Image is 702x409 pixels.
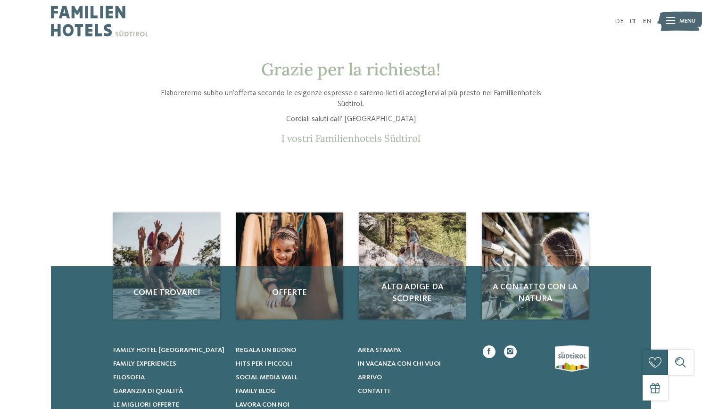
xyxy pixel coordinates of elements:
[236,374,298,381] span: Social Media Wall
[482,213,589,319] img: Richiesta
[113,374,145,381] span: Filosofia
[113,401,179,408] span: Le migliori offerte
[358,388,390,394] span: Contatti
[149,88,553,109] p: Elaboreremo subito un’offerta secondo le esigenze espresse e saremo lieti di accogliervi al più p...
[367,281,457,305] span: Alto Adige da scoprire
[236,360,292,367] span: Hits per i piccoli
[113,388,183,394] span: Garanzia di qualità
[261,58,440,80] span: Grazie per la richiesta!
[122,287,212,299] span: Come trovarci
[358,374,382,381] span: Arrivo
[615,18,624,25] a: DE
[358,386,470,396] a: Contatti
[358,373,470,382] a: Arrivo
[113,213,220,319] a: Richiesta Come trovarci
[236,401,289,408] span: Lavora con noi
[490,281,580,305] span: A contatto con la natura
[236,388,276,394] span: Family Blog
[236,359,347,368] a: Hits per i piccoli
[149,133,553,145] p: I vostri Familienhotels Südtirol
[236,386,347,396] a: Family Blog
[236,213,343,319] img: Richiesta
[358,360,441,367] span: In vacanza con chi vuoi
[113,359,225,368] a: Family experiences
[113,386,225,396] a: Garanzia di qualità
[358,345,470,355] a: Area stampa
[236,345,347,355] a: Regala un buono
[113,360,176,367] span: Family experiences
[482,213,589,319] a: Richiesta A contatto con la natura
[245,287,335,299] span: Offerte
[358,359,470,368] a: In vacanza con chi vuoi
[359,213,466,319] a: Richiesta Alto Adige da scoprire
[236,347,296,353] span: Regala un buono
[113,347,224,353] span: Family hotel [GEOGRAPHIC_DATA]
[679,17,695,25] span: Menu
[113,345,225,355] a: Family hotel [GEOGRAPHIC_DATA]
[359,213,466,319] img: Richiesta
[236,213,343,319] a: Richiesta Offerte
[643,18,651,25] a: EN
[113,373,225,382] a: Filosofia
[358,347,401,353] span: Area stampa
[236,373,347,382] a: Social Media Wall
[630,18,636,25] a: IT
[113,213,220,319] img: Richiesta
[149,114,553,125] p: Cordiali saluti dall’ [GEOGRAPHIC_DATA]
